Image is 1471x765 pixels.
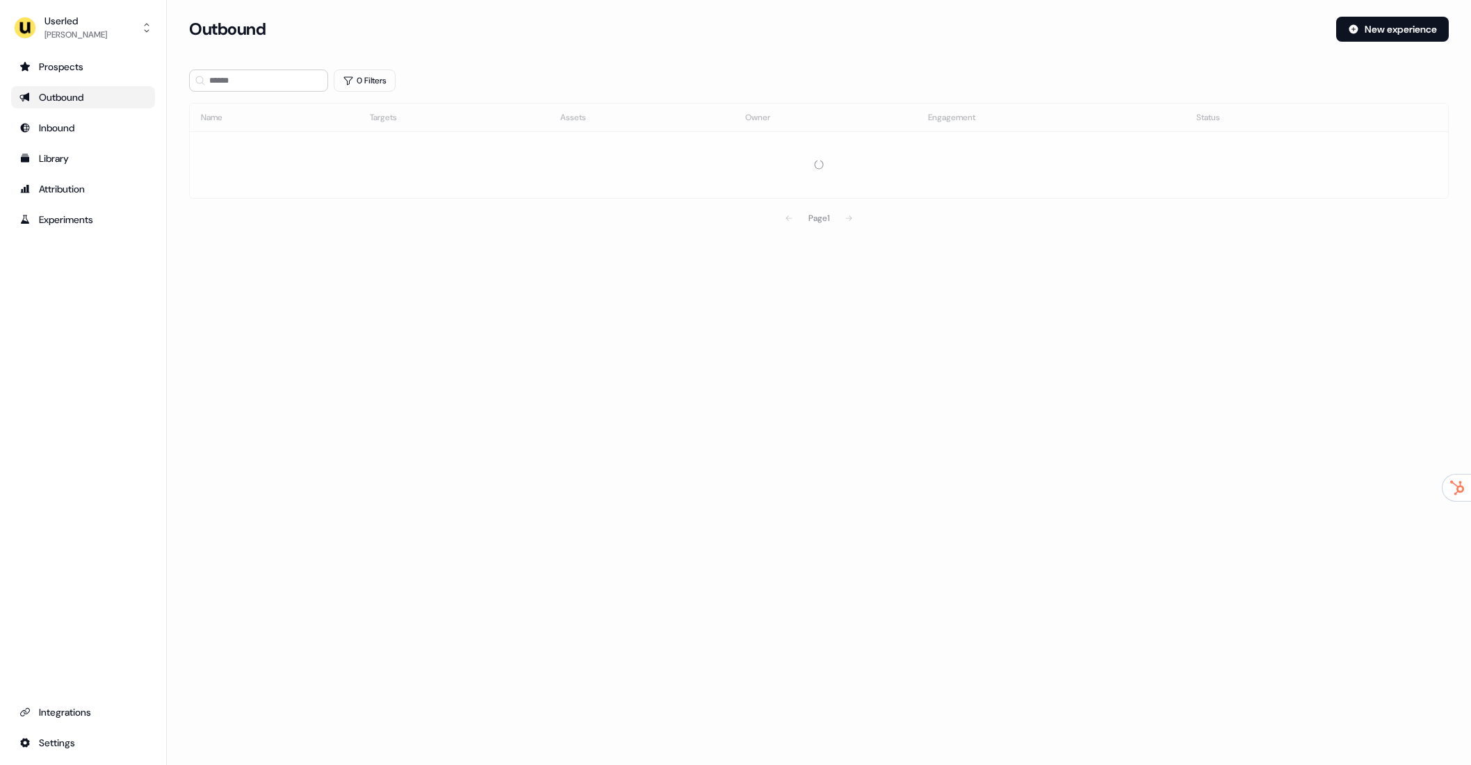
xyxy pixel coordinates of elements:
div: Experiments [19,213,147,227]
div: Settings [19,736,147,750]
button: New experience [1336,17,1449,42]
a: Go to templates [11,147,155,170]
a: Go to experiments [11,208,155,231]
a: Go to integrations [11,701,155,723]
div: Outbound [19,90,147,104]
div: Integrations [19,705,147,719]
div: Inbound [19,121,147,135]
button: 0 Filters [334,69,396,92]
div: Attribution [19,182,147,196]
div: Userled [44,14,107,28]
a: Go to integrations [11,732,155,754]
div: Prospects [19,60,147,74]
button: Userled[PERSON_NAME] [11,11,155,44]
div: [PERSON_NAME] [44,28,107,42]
h3: Outbound [189,19,266,40]
a: Go to outbound experience [11,86,155,108]
a: Go to attribution [11,178,155,200]
div: Library [19,151,147,165]
a: Go to Inbound [11,117,155,139]
a: Go to prospects [11,56,155,78]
